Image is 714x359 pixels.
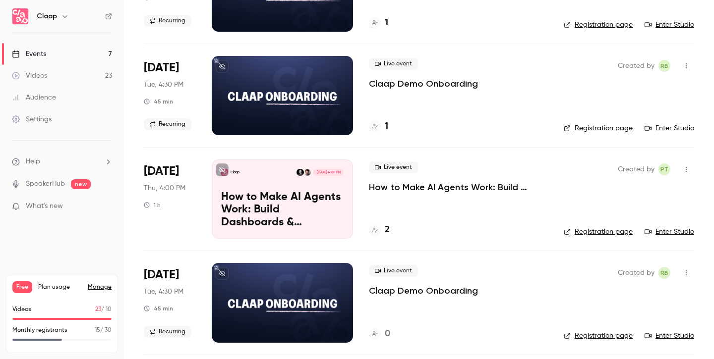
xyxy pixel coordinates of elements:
span: PT [660,163,668,175]
span: RB [660,60,668,72]
span: [DATE] [144,60,179,76]
span: Recurring [144,15,191,27]
a: Enter Studio [645,331,694,341]
span: new [71,179,91,189]
img: Claap [12,8,28,24]
a: Enter Studio [645,20,694,30]
div: Audience [12,93,56,103]
span: [DATE] 4:00 PM [313,169,343,176]
span: Created by [618,163,654,175]
span: Recurring [144,326,191,338]
span: Tue, 4:30 PM [144,80,183,90]
a: 0 [369,327,390,341]
p: / 30 [95,326,112,335]
a: SpeakerHub [26,179,65,189]
div: Sep 11 Thu, 4:00 PM (Europe/Lisbon) [144,159,196,239]
span: Recurring [144,118,191,130]
h4: 2 [385,223,390,237]
span: [DATE] [144,163,179,179]
span: [DATE] [144,267,179,283]
a: Claap Demo Onboarding [369,285,478,297]
div: 1 h [144,201,161,209]
span: Robin Bonduelle [658,60,670,72]
span: Created by [618,60,654,72]
div: Settings [12,114,52,124]
div: Sep 9 Tue, 5:30 PM (Europe/Paris) [144,56,196,135]
span: Plan usage [38,283,82,291]
h4: 1 [385,16,388,30]
a: Registration page [564,227,633,237]
a: 1 [369,120,388,133]
span: Help [26,156,40,167]
span: 23 [95,307,101,312]
p: Videos [12,305,31,314]
span: Pierre Touzeau [658,163,670,175]
div: 45 min [144,98,173,105]
a: Enter Studio [645,123,694,133]
span: Free [12,281,32,293]
a: 2 [369,223,390,237]
a: How to Make AI Agents Work: Build Dashboards & Automations with Claap MCP [369,181,548,193]
div: Videos [12,71,47,81]
a: Enter Studio [645,227,694,237]
a: Manage [88,283,112,291]
a: Registration page [564,20,633,30]
div: 45 min [144,305,173,312]
img: Pierre Touzeau [304,169,311,176]
img: Robin Bonduelle [297,169,303,176]
p: / 10 [95,305,112,314]
h6: Claap [37,11,57,21]
iframe: Noticeable Trigger [100,202,112,211]
span: Live event [369,161,418,173]
p: How to Make AI Agents Work: Build Dashboards & Automations with Claap MCP [221,191,344,229]
span: RB [660,267,668,279]
span: Live event [369,58,418,70]
h4: 1 [385,120,388,133]
a: How to Make AI Agents Work: Build Dashboards & Automations with Claap MCPClaapPierre TouzeauRobin... [212,159,353,239]
span: Thu, 4:00 PM [144,183,185,193]
h4: 0 [385,327,390,341]
span: Live event [369,265,418,277]
span: 15 [95,327,100,333]
div: Events [12,49,46,59]
a: Registration page [564,123,633,133]
p: Claap [231,170,239,175]
p: Monthly registrants [12,326,67,335]
div: Sep 16 Tue, 5:30 PM (Europe/Paris) [144,263,196,342]
span: Tue, 4:30 PM [144,287,183,297]
span: What's new [26,201,63,211]
span: Created by [618,267,654,279]
a: Registration page [564,331,633,341]
a: Claap Demo Onboarding [369,78,478,90]
a: 1 [369,16,388,30]
li: help-dropdown-opener [12,156,112,167]
span: Robin Bonduelle [658,267,670,279]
